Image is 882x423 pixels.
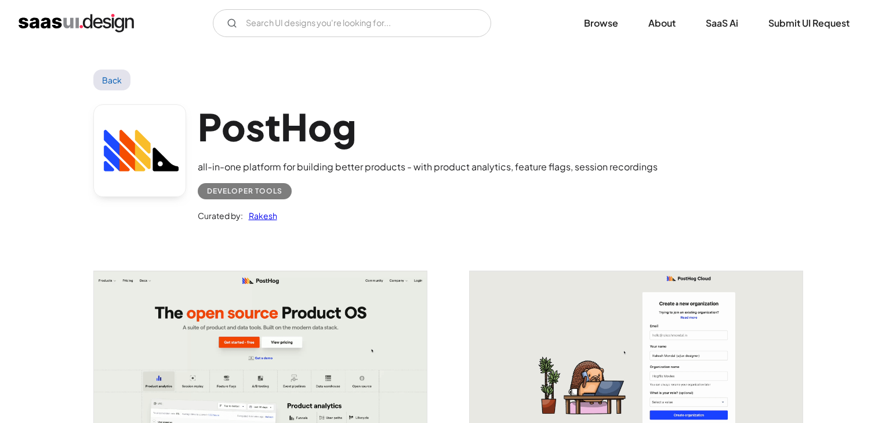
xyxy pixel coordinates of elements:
a: SaaS Ai [692,10,752,36]
div: all-in-one platform for building better products - with product analytics, feature flags, session... [198,160,658,174]
a: Submit UI Request [754,10,863,36]
a: Browse [570,10,632,36]
a: About [634,10,689,36]
a: Back [93,70,131,90]
input: Search UI designs you're looking for... [213,9,491,37]
div: Curated by: [198,209,243,223]
h1: PostHog [198,104,658,149]
a: Rakesh [243,209,277,223]
a: home [19,14,134,32]
form: Email Form [213,9,491,37]
div: Developer tools [207,184,282,198]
